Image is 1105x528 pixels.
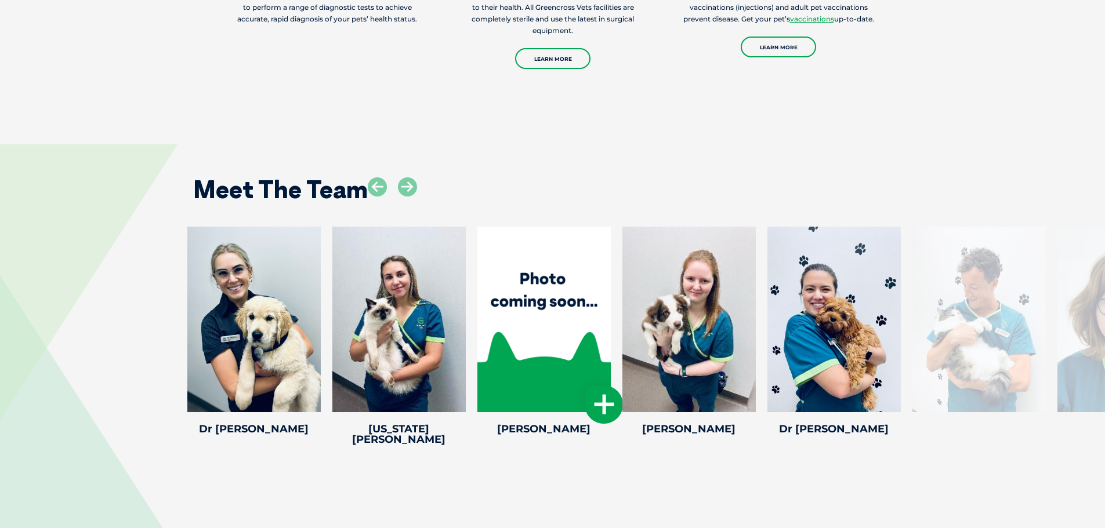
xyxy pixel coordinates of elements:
[477,424,611,434] h4: [PERSON_NAME]
[515,48,590,69] a: Learn More
[741,37,816,57] a: Learn More
[193,177,368,202] h2: Meet The Team
[187,424,321,434] h4: Dr [PERSON_NAME]
[1082,53,1094,64] button: Search
[767,424,901,434] h4: Dr [PERSON_NAME]
[332,424,466,445] h4: [US_STATE][PERSON_NAME]
[790,14,834,23] a: vaccinations
[622,424,756,434] h4: [PERSON_NAME]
